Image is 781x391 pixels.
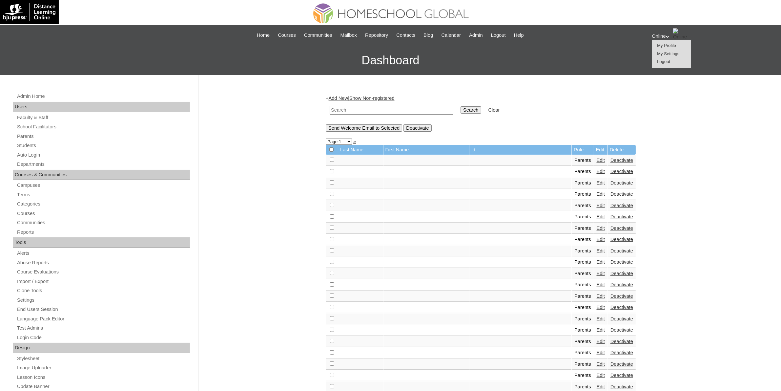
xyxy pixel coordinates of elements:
[16,114,190,122] a: Faculty & Staff
[16,209,190,218] a: Courses
[572,155,594,166] td: Parents
[304,32,332,39] span: Communities
[610,384,633,389] a: Deactivate
[610,293,633,299] a: Deactivate
[610,158,633,163] a: Deactivate
[491,32,506,39] span: Logout
[572,257,594,268] td: Parents
[610,169,633,174] a: Deactivate
[16,141,190,150] a: Students
[16,181,190,189] a: Campuses
[461,106,481,114] input: Search
[13,343,190,353] div: Design
[572,223,594,234] td: Parents
[278,32,296,39] span: Courses
[572,359,594,370] td: Parents
[16,364,190,372] a: Image Uploader
[275,32,299,39] a: Courses
[16,219,190,227] a: Communities
[16,287,190,295] a: Clone Tools
[610,203,633,208] a: Deactivate
[610,316,633,321] a: Deactivate
[657,51,680,56] a: My Settings
[572,211,594,223] td: Parents
[301,32,336,39] a: Communities
[329,96,348,101] a: Add New
[652,28,775,45] div: Online
[338,145,383,155] td: Last Name
[16,305,190,314] a: End Users Session
[16,259,190,267] a: Abuse Reports
[597,316,605,321] a: Edit
[572,291,594,302] td: Parents
[572,314,594,325] td: Parents
[337,32,360,39] a: Mailbox
[572,189,594,200] td: Parents
[393,32,419,39] a: Contacts
[597,259,605,265] a: Edit
[13,102,190,112] div: Users
[610,191,633,197] a: Deactivate
[16,382,190,391] a: Update Banner
[597,350,605,355] a: Edit
[420,32,436,39] a: Blog
[572,325,594,336] td: Parents
[438,32,464,39] a: Calendar
[16,92,190,100] a: Admin Home
[610,373,633,378] a: Deactivate
[608,145,636,155] td: Delete
[16,277,190,286] a: Import / Export
[657,43,676,48] a: My Profile
[13,237,190,248] div: Tools
[610,339,633,344] a: Deactivate
[16,296,190,304] a: Settings
[16,355,190,363] a: Stylesheet
[349,96,395,101] a: Show Non-registered
[16,315,190,323] a: Language Pack Editor
[610,226,633,231] a: Deactivate
[572,166,594,177] td: Parents
[610,259,633,265] a: Deactivate
[610,214,633,219] a: Deactivate
[610,237,633,242] a: Deactivate
[16,123,190,131] a: School Facilitators
[469,32,483,39] span: Admin
[597,191,605,197] a: Edit
[3,46,778,75] h3: Dashboard
[3,3,55,21] img: logo-white.png
[572,302,594,313] td: Parents
[610,350,633,355] a: Deactivate
[16,160,190,168] a: Departments
[610,248,633,253] a: Deactivate
[514,32,524,39] span: Help
[597,293,605,299] a: Edit
[597,282,605,287] a: Edit
[597,339,605,344] a: Edit
[16,249,190,257] a: Alerts
[610,271,633,276] a: Deactivate
[572,268,594,279] td: Parents
[16,373,190,381] a: Lesson Icons
[16,324,190,332] a: Test Admins
[16,228,190,236] a: Reports
[572,178,594,189] td: Parents
[16,132,190,141] a: Parents
[340,32,357,39] span: Mailbox
[610,361,633,367] a: Deactivate
[257,32,270,39] span: Home
[362,32,391,39] a: Repository
[610,327,633,333] a: Deactivate
[673,28,689,45] img: Online Academy
[466,32,486,39] a: Admin
[597,373,605,378] a: Edit
[597,203,605,208] a: Edit
[610,180,633,185] a: Deactivate
[594,145,607,155] td: Edit
[610,282,633,287] a: Deactivate
[572,234,594,245] td: Parents
[597,180,605,185] a: Edit
[396,32,415,39] span: Contacts
[597,214,605,219] a: Edit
